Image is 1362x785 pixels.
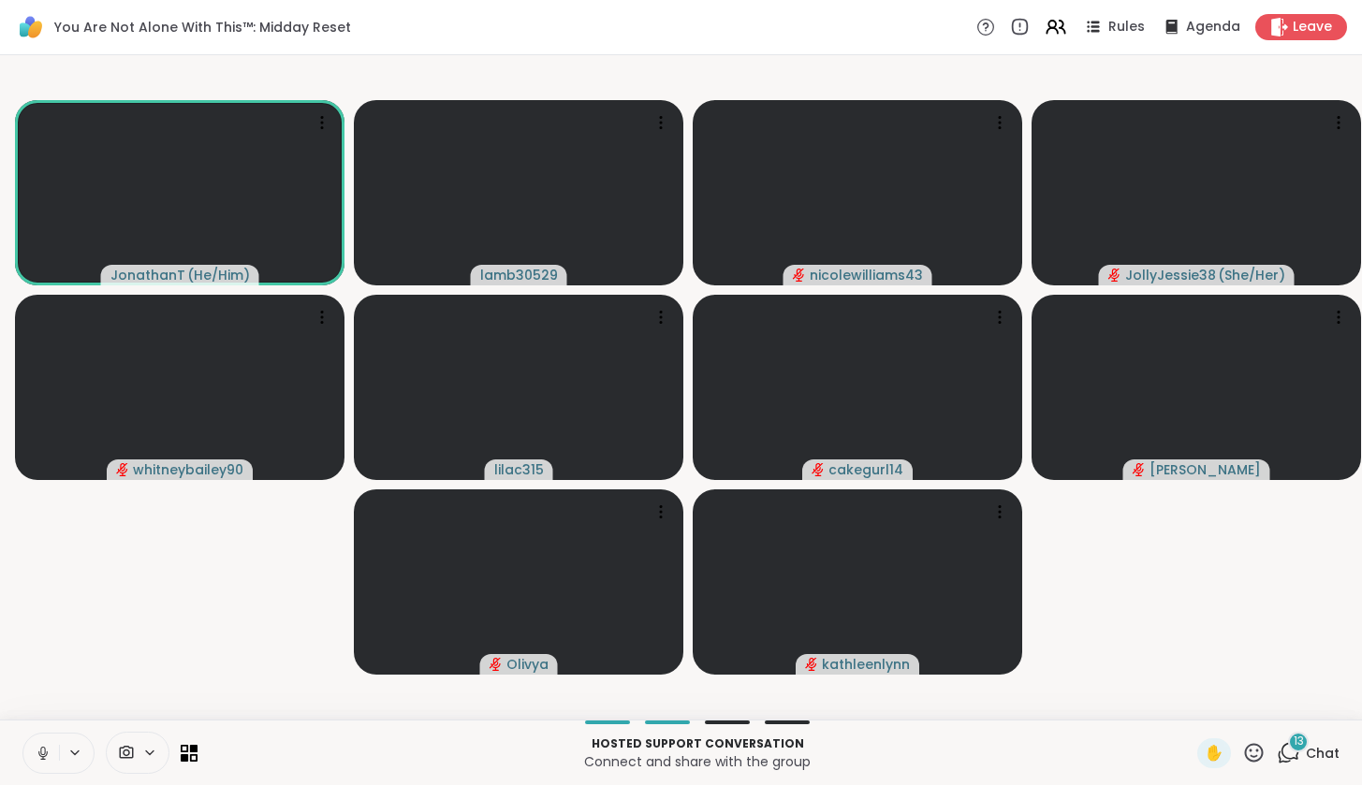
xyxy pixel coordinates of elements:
img: ShareWell Logomark [15,11,47,43]
span: audio-muted [793,269,806,282]
span: Agenda [1186,18,1240,36]
span: JonathanT [110,266,185,284]
span: Leave [1293,18,1332,36]
span: audio-muted [1133,463,1146,476]
span: JollyJessie38 [1125,266,1216,284]
span: ✋ [1205,742,1223,764]
span: whitneybailey90 [133,460,243,479]
span: kathleenlynn [822,655,910,674]
span: Rules [1108,18,1145,36]
span: audio-muted [116,463,129,476]
span: You Are Not Alone With This™: Midday Reset [54,18,351,36]
span: lamb30529 [480,266,558,284]
span: audio-muted [812,463,825,476]
span: audio-muted [490,658,503,671]
span: Olivya [506,655,549,674]
p: Hosted support conversation [209,735,1186,752]
span: Chat [1306,744,1340,763]
span: audio-muted [805,658,818,671]
span: 13 [1294,734,1304,749]
span: cakegurl14 [828,460,903,479]
span: [PERSON_NAME] [1150,460,1261,479]
span: audio-muted [1108,269,1121,282]
span: ( She/Her ) [1218,266,1285,284]
p: Connect and share with the group [209,752,1186,771]
span: ( He/Him ) [187,266,250,284]
span: lilac315 [494,460,544,479]
span: nicolewilliams43 [810,266,923,284]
